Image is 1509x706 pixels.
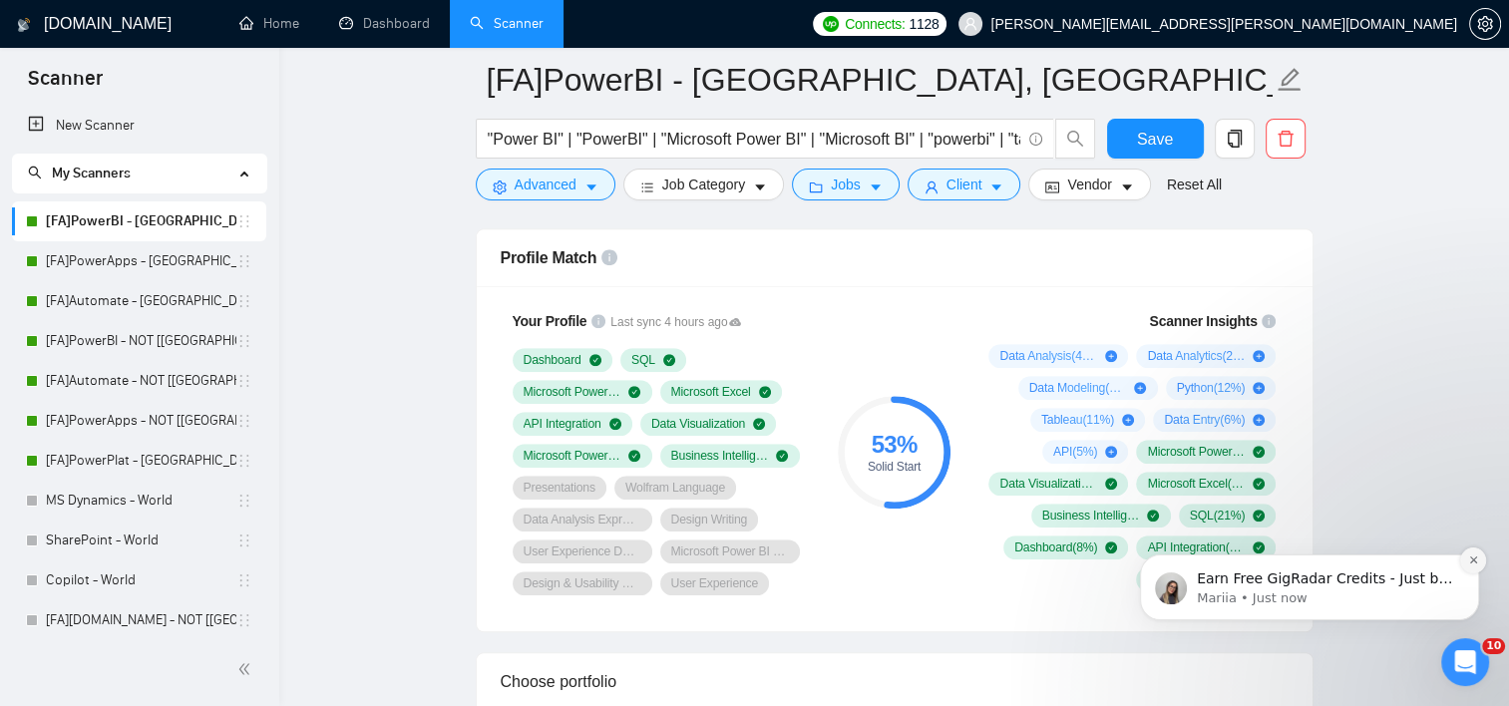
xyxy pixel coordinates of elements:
[12,441,266,481] li: [FA]PowerPlat - US, CAN, EU
[470,15,544,32] a: searchScanner
[236,453,252,469] span: holder
[908,169,1021,200] button: userClientcaret-down
[236,373,252,389] span: holder
[236,612,252,628] span: holder
[838,461,950,473] div: Solid Start
[46,401,236,441] a: [FA]PowerApps - NOT [[GEOGRAPHIC_DATA], CAN, [GEOGRAPHIC_DATA]]
[823,16,839,32] img: upwork-logo.png
[1134,382,1146,394] span: plus-circle
[1267,130,1305,148] span: delete
[350,119,376,145] button: Dismiss notification
[1216,130,1254,148] span: copy
[628,450,640,462] span: check-circle
[1105,446,1117,458] span: plus-circle
[12,321,266,361] li: [FA]PowerBI - NOT [US, CAN, EU]
[831,174,861,195] span: Jobs
[1215,119,1255,159] button: copy
[476,169,615,200] button: settingAdvancedcaret-down
[12,64,119,106] span: Scanner
[46,521,236,560] a: SharePoint - World
[999,476,1097,492] span: Data Visualization ( 63 %)
[1167,174,1222,195] a: Reset All
[640,179,654,194] span: bars
[628,386,640,398] span: check-circle
[1029,133,1042,146] span: info-circle
[1041,412,1114,428] span: Tableau ( 11 %)
[236,253,252,269] span: holder
[488,127,1020,152] input: Search Freelance Jobs...
[1107,119,1204,159] button: Save
[1110,429,1509,652] iframe: Intercom notifications message
[515,174,576,195] span: Advanced
[671,512,748,528] span: Design Writing
[1028,169,1150,200] button: idcardVendorcaret-down
[46,441,236,481] a: [FA]PowerPlat - [GEOGRAPHIC_DATA], [GEOGRAPHIC_DATA], [GEOGRAPHIC_DATA]
[28,165,131,181] span: My Scanners
[1137,127,1173,152] span: Save
[12,241,266,281] li: [FA]PowerApps - US, CAN, EU
[12,401,266,441] li: [FA]PowerApps - NOT [US, CAN, EU]
[46,241,236,281] a: [FA]PowerApps - [GEOGRAPHIC_DATA], [GEOGRAPHIC_DATA], [GEOGRAPHIC_DATA]
[671,543,789,559] span: Microsoft Power BI Development
[524,480,595,496] span: Presentations
[1253,350,1265,362] span: plus-circle
[909,13,939,35] span: 1128
[869,179,883,194] span: caret-down
[524,384,621,400] span: Microsoft Power BI
[1105,541,1117,553] span: check-circle
[30,126,369,191] div: message notification from Mariia, Just now. Earn Free GigRadar Credits - Just by Sharing Your Sto...
[671,575,759,591] span: User Experience
[236,413,252,429] span: holder
[493,179,507,194] span: setting
[28,166,42,179] span: search
[1055,119,1095,159] button: search
[625,480,725,496] span: Wolfram Language
[12,201,266,241] li: [FA]PowerBI - US, CAN, EU
[46,201,236,241] a: [FA]PowerBI - [GEOGRAPHIC_DATA], [GEOGRAPHIC_DATA], [GEOGRAPHIC_DATA]
[925,179,939,194] span: user
[999,348,1097,364] span: Data Analysis ( 44 %)
[1470,16,1500,32] span: setting
[589,354,601,366] span: check-circle
[12,361,266,401] li: [FA]Automate - NOT [US, CAN, EU]
[1164,412,1245,428] span: Data Entry ( 6 %)
[1277,67,1303,93] span: edit
[609,418,621,430] span: check-circle
[792,169,900,200] button: folderJobscaret-down
[845,13,905,35] span: Connects:
[236,213,252,229] span: holder
[584,179,598,194] span: caret-down
[487,55,1273,105] input: Scanner name...
[1014,539,1097,555] span: Dashboard ( 8 %)
[1147,348,1245,364] span: Data Analytics ( 22 %)
[946,174,982,195] span: Client
[1149,314,1257,328] span: Scanner Insights
[1029,380,1127,396] span: Data Modeling ( 13 %)
[236,572,252,588] span: holder
[28,106,250,146] a: New Scanner
[46,361,236,401] a: [FA]Automate - NOT [[GEOGRAPHIC_DATA], [GEOGRAPHIC_DATA], [GEOGRAPHIC_DATA]]
[663,354,675,366] span: check-circle
[838,433,950,457] div: 53 %
[759,386,771,398] span: check-circle
[1469,16,1501,32] a: setting
[236,493,252,509] span: holder
[1122,414,1134,426] span: plus-circle
[1469,8,1501,40] button: setting
[1105,478,1117,490] span: check-circle
[524,448,621,464] span: Microsoft Power BI Data Visualization
[671,448,769,464] span: Business Intelligence
[809,179,823,194] span: folder
[236,293,252,309] span: holder
[12,521,266,560] li: SharePoint - World
[1045,179,1059,194] span: idcard
[46,281,236,321] a: [FA]Automate - [GEOGRAPHIC_DATA], [GEOGRAPHIC_DATA], [GEOGRAPHIC_DATA]
[52,165,131,181] span: My Scanners
[46,321,236,361] a: [FA]PowerBI - NOT [[GEOGRAPHIC_DATA], CAN, [GEOGRAPHIC_DATA]]
[651,416,745,432] span: Data Visualization
[501,249,597,266] span: Profile Match
[1266,119,1306,159] button: delete
[339,15,430,32] a: dashboardDashboard
[753,418,765,430] span: check-circle
[671,384,751,400] span: Microsoft Excel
